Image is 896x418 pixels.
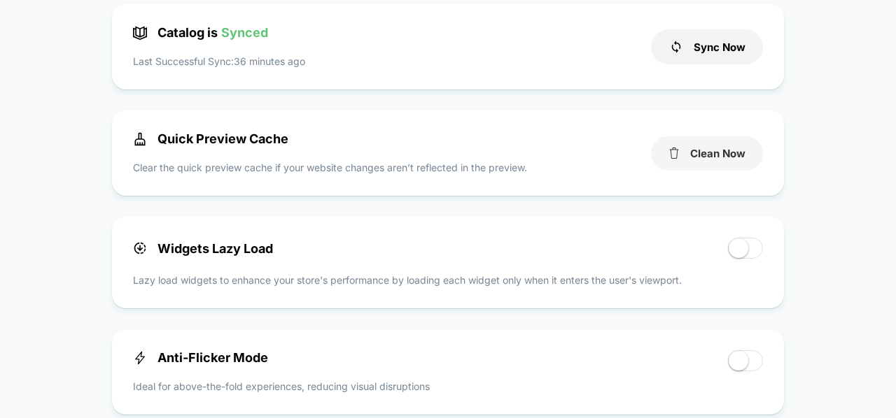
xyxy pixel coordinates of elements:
p: Last Successful Sync: 36 minutes ago [133,54,305,69]
span: Widgets Lazy Load [133,241,273,256]
span: Catalog is [133,25,268,40]
p: Ideal for above-the-fold experiences, reducing visual disruptions [133,379,430,394]
span: Anti-Flicker Mode [133,350,268,365]
p: Lazy load widgets to enhance your store's performance by loading each widget only when it enters ... [133,273,763,287]
span: Quick Preview Cache [133,131,288,146]
button: Sync Now [651,29,763,64]
p: Clear the quick preview cache if your website changes aren’t reflected in the preview. [133,160,527,175]
button: Clean Now [651,136,763,171]
span: Synced [221,25,268,40]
